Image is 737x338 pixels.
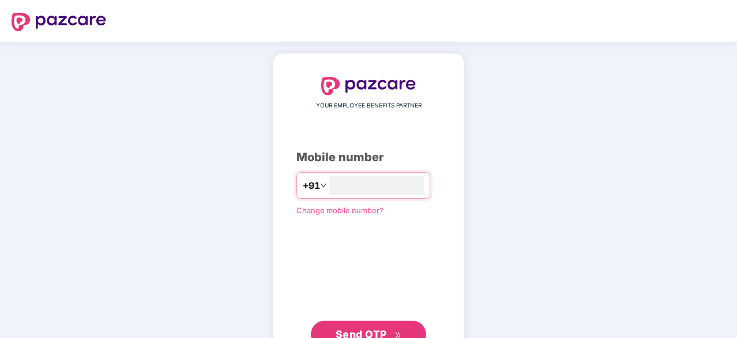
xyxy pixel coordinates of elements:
span: down [320,182,327,189]
div: Mobile number [296,148,441,166]
img: logo [12,13,106,31]
a: Change mobile number? [296,206,383,215]
span: YOUR EMPLOYEE BENEFITS PARTNER [316,101,422,110]
img: logo [321,77,416,95]
span: +91 [303,179,320,193]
